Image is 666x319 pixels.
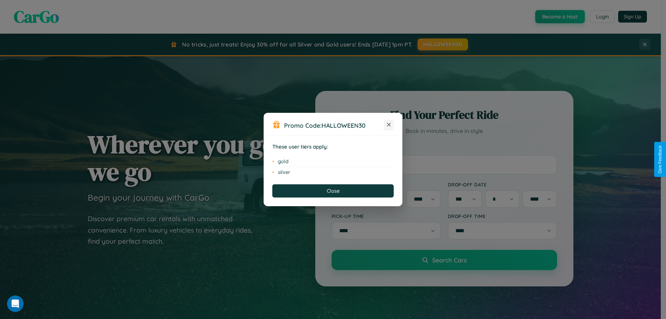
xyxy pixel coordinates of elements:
[658,145,663,174] div: Give Feedback
[272,156,394,167] li: gold
[7,295,24,312] iframe: Intercom live chat
[272,167,394,177] li: silver
[322,121,366,129] b: HALLOWEEN30
[272,143,328,150] strong: These user tiers apply:
[284,121,384,129] h3: Promo Code:
[272,184,394,198] button: Close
